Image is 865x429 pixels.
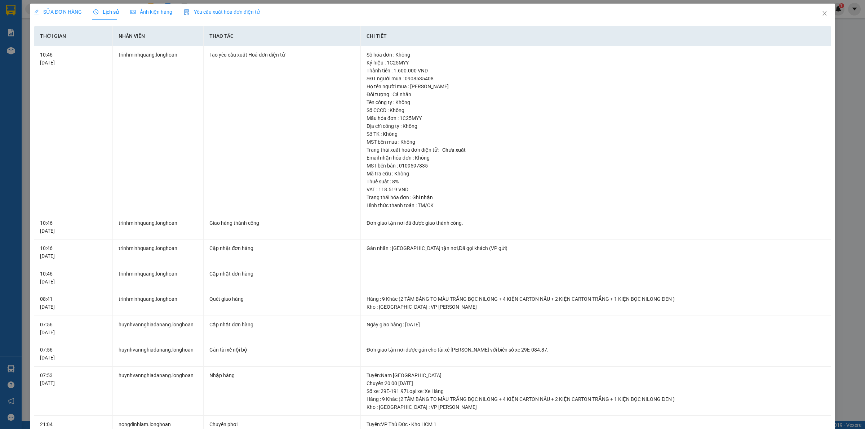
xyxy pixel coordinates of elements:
div: 08:41 [DATE] [40,295,107,311]
div: Họ tên người mua : [PERSON_NAME] [367,82,825,90]
div: Tên công ty : Không [367,98,825,106]
span: edit [34,9,39,14]
div: Trạng thái hóa đơn : Ghi nhận [367,193,825,201]
div: 07:53 [DATE] [40,371,107,387]
td: trinhminhquang.longhoan [113,240,204,265]
div: 07:56 [DATE] [40,321,107,336]
span: [PHONE_NUMBER] - [DOMAIN_NAME] [7,43,111,70]
div: 07:56 [DATE] [40,346,107,362]
div: Chuyển phơi [209,420,355,428]
span: Yêu cầu xuất hóa đơn điện tử [184,9,260,15]
span: Lịch sử [93,9,119,15]
div: Đơn giao tận nơi đã được giao thành công. [367,219,825,227]
th: Chi tiết [361,26,831,46]
div: Tạo yêu cầu xuất Hoá đơn điện tử [209,51,355,59]
div: Tuyến : Nam [GEOGRAPHIC_DATA] Chuyến: 20:00 [DATE] Số xe: 29E-191.97 Loại xe: Xe Hàng [367,371,825,395]
div: 10:46 [DATE] [40,51,107,67]
div: Trạng thái xuất hoá đơn điện tử : [367,146,825,154]
div: Cập nhật đơn hàng [209,244,355,252]
span: SỬA ĐƠN HÀNG [34,9,82,15]
div: Ký hiệu : 1C25MYY [367,59,825,67]
div: Hình thức thanh toán : TM/CK [367,201,825,209]
div: 10:46 [DATE] [40,219,107,235]
th: Thời gian [34,26,113,46]
div: Thuế suất : 8% [367,178,825,186]
td: huynhvannghiadanang.longhoan [113,316,204,341]
div: Cập nhật đơn hàng [209,270,355,278]
th: Nhân viên [113,26,204,46]
div: Cập nhật đơn hàng [209,321,355,329]
div: Số hóa đơn : Không [367,51,825,59]
div: VAT : 118.519 VND [367,186,825,193]
div: Thành tiền : 1.600.000 VND [367,67,825,75]
div: Hàng : 9 Khác (2 TẤM BẢNG TO MÀU TRẮNG BỌC NILONG + 4 KIỆN CARTON NÂU + 2 KIỆN CARTON TRẮNG + 1 K... [367,295,825,303]
span: clock-circle [93,9,98,14]
div: Hàng : 9 Khác (2 TẤM BẢNG TO MÀU TRẮNG BỌC NILONG + 4 KIỆN CARTON NÂU + 2 KIỆN CARTON TRẮNG + 1 K... [367,395,825,403]
div: MST bên bán : 0109597835 [367,162,825,170]
div: 10:46 [DATE] [40,244,107,260]
span: Chưa xuất [440,146,468,153]
div: Đối tượng : Cá nhân [367,90,825,98]
div: Gán nhãn : [GEOGRAPHIC_DATA] tận nơi,Đã gọi khách (VP gửi) [367,244,825,252]
div: MST bên mua : Không [367,138,825,146]
div: Địa chỉ công ty : Không [367,122,825,130]
div: Ngày giao hàng : [DATE] [367,321,825,329]
td: trinhminhquang.longhoan [113,214,204,240]
div: Mã tra cứu : Không [367,170,825,178]
div: Quét giao hàng [209,295,355,303]
div: Nhập hàng [209,371,355,379]
div: Kho : [GEOGRAPHIC_DATA] : VP [PERSON_NAME] [367,403,825,411]
strong: BIÊN NHẬN VẬN CHUYỂN BẢO AN EXPRESS [6,10,111,27]
td: huynhvannghiadanang.longhoan [113,341,204,367]
div: Đơn giao tận nơi được gán cho tài xế [PERSON_NAME] với biển số xe 29E-084.87. [367,346,825,354]
td: trinhminhquang.longhoan [113,265,204,291]
td: trinhminhquang.longhoan [113,46,204,214]
div: Số CCCD : Không [367,106,825,114]
div: Kho : [GEOGRAPHIC_DATA] : VP [PERSON_NAME] [367,303,825,311]
span: Ảnh kiện hàng [130,9,172,15]
div: Số TK : Không [367,130,825,138]
div: 10:46 [DATE] [40,270,107,286]
span: picture [130,9,136,14]
td: huynhvannghiadanang.longhoan [113,367,204,416]
td: trinhminhquang.longhoan [113,290,204,316]
div: Email nhận hóa đơn : Không [367,154,825,162]
button: Close [815,4,835,24]
div: Giao hàng thành công [209,219,355,227]
div: Mẫu hóa đơn : 1C25MYY [367,114,825,122]
strong: (Công Ty TNHH Chuyển Phát Nhanh Bảo An - MST: 0109597835) [5,29,112,41]
img: icon [184,9,190,15]
div: SĐT người mua : 0908535408 [367,75,825,82]
th: Thao tác [204,26,361,46]
span: close [822,10,828,16]
div: Gán tài xế nội bộ [209,346,355,354]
